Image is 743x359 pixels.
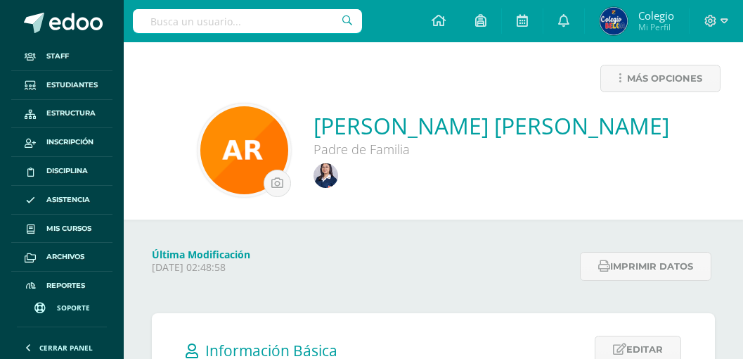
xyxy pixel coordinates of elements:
span: Estructura [46,108,96,119]
a: Mis cursos [11,215,112,244]
span: Estudiantes [46,80,98,91]
img: 22adbce9add6dbe59c2b2a0e39dd6161.png [314,163,338,188]
span: Disciplina [46,165,88,177]
img: 732580a6fe9e70e9c5664acab821d34c.png [200,106,288,194]
a: Más opciones [600,65,721,92]
span: Más opciones [627,65,702,92]
span: Soporte [57,303,90,313]
span: Archivos [46,251,84,263]
p: [DATE] 02:48:58 [152,261,571,274]
img: c600e396c05fc968532ff46e374ede2f.png [600,7,628,35]
button: Imprimir datos [580,252,711,281]
a: Disciplina [11,157,112,186]
a: Staff [11,42,112,71]
a: [PERSON_NAME] [PERSON_NAME] [314,111,669,141]
a: Asistencia [11,186,112,215]
a: Inscripción [11,128,112,157]
span: Mi Perfil [638,21,674,33]
span: Reportes [46,280,85,291]
span: Cerrar panel [39,343,93,353]
a: Estructura [11,100,112,129]
a: Archivos [11,243,112,272]
a: Soporte [17,289,107,323]
h4: Última Modificación [152,248,571,261]
span: Staff [46,51,69,62]
a: Reportes [11,272,112,301]
span: Asistencia [46,194,90,206]
span: Inscripción [46,137,93,148]
span: Mis cursos [46,223,91,234]
input: Busca un usuario... [133,9,362,33]
a: Estudiantes [11,71,112,100]
span: Colegio [638,8,674,23]
div: Padre de Familia [314,141,669,158]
